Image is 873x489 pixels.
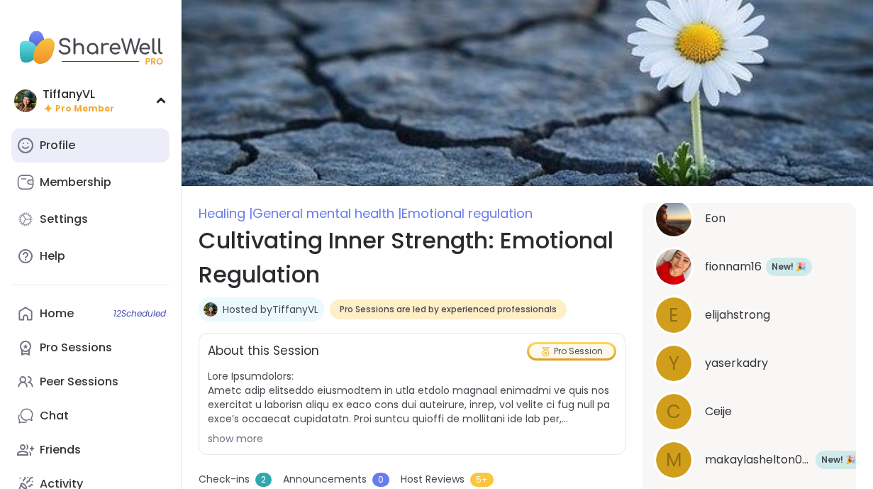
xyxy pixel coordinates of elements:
[372,473,389,487] span: 0
[40,306,74,322] div: Home
[401,472,465,487] span: Host Reviews
[705,258,762,275] span: fionnam16
[11,202,169,236] a: Settings
[470,473,494,487] span: 5+
[705,355,768,372] span: yaserkadry
[11,23,169,72] img: ShareWell Nav Logo
[204,302,218,317] img: TiffanyVL
[654,440,862,480] a: mmakaylashelton0502New! 🎉
[821,454,856,466] span: New! 🎉
[40,340,112,356] div: Pro Sessions
[11,128,169,163] a: Profile
[656,201,691,236] img: Eon
[654,344,862,383] a: yyaserkadry
[40,175,111,190] div: Membership
[223,302,318,317] a: Hosted byTiffanyVL
[208,432,616,446] div: show more
[11,399,169,433] a: Chat
[11,239,169,273] a: Help
[43,87,114,102] div: TiffanyVL
[340,304,557,315] span: Pro Sessions are led by experienced professionals
[199,472,250,487] span: Check-ins
[40,248,65,264] div: Help
[654,247,862,287] a: fionnam16fionnam16New! 🎉
[705,210,725,227] span: Eon
[11,297,169,331] a: Home12Scheduled
[14,89,37,112] img: TiffanyVL
[11,365,169,399] a: Peer Sessions
[654,199,862,238] a: EonEon
[666,446,682,474] span: m
[11,331,169,365] a: Pro Sessions
[656,249,691,285] img: fionnam16
[669,350,679,378] span: y
[705,307,770,324] span: elijahstrong
[669,302,679,329] span: e
[529,344,614,358] div: Pro Session
[199,204,252,222] span: Healing |
[40,211,88,227] div: Settings
[11,165,169,199] a: Membership
[40,138,75,153] div: Profile
[40,408,69,424] div: Chat
[401,204,533,222] span: Emotional regulation
[772,260,806,273] span: New! 🎉
[252,204,401,222] span: General mental health |
[40,442,81,458] div: Friends
[55,103,114,115] span: Pro Member
[255,473,272,487] span: 2
[654,295,862,335] a: eelijahstrong
[40,374,118,390] div: Peer Sessions
[667,398,681,426] span: C
[208,342,319,361] h2: About this Session
[208,369,616,426] span: Lore Ipsumdolors: Ametc adip elitseddo eiusmodtem in utla etdolo magnaal enimadmi ve quis nos exe...
[705,451,811,468] span: makaylashelton0502
[705,403,732,420] span: Ceije
[199,224,625,292] h1: Cultivating Inner Strength: Emotional Regulation
[283,472,367,487] span: Announcements
[654,392,862,432] a: CCeije
[11,433,169,467] a: Friends
[113,308,166,319] span: 12 Scheduled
